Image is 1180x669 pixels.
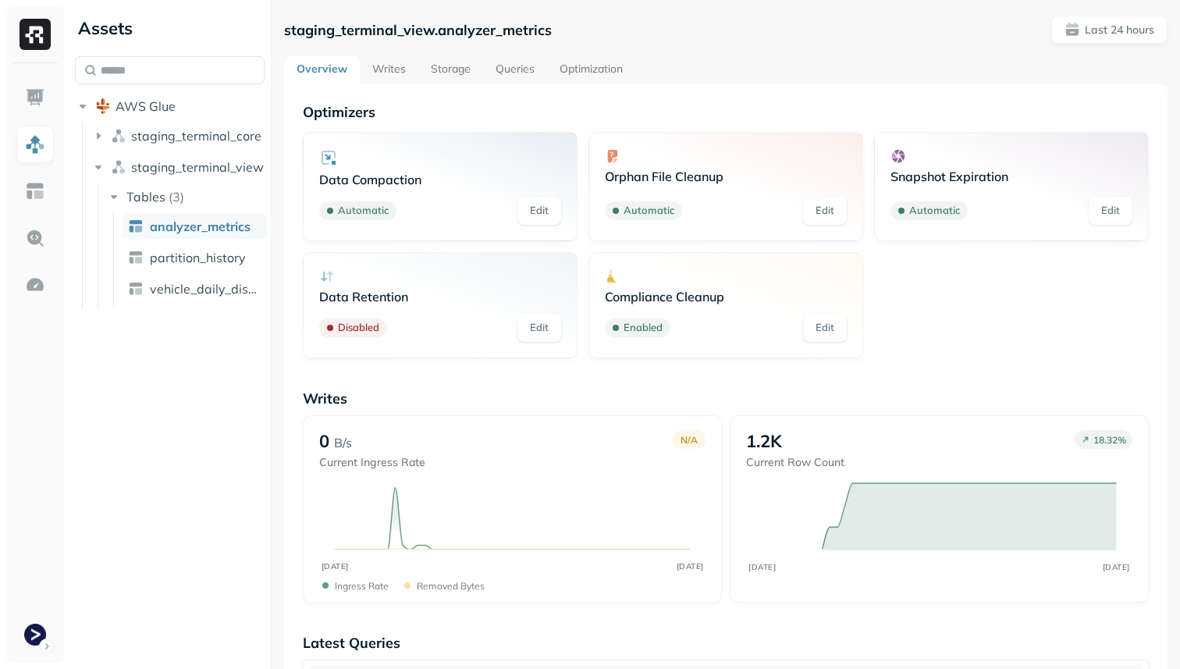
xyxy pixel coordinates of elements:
p: ( 3 ) [169,189,184,205]
p: Data Compaction [319,172,561,187]
p: Automatic [909,203,960,219]
span: Tables [126,189,165,205]
a: vehicle_daily_distance [122,276,267,301]
img: Query Explorer [25,228,45,248]
a: Edit [803,314,847,342]
a: Writes [360,56,418,84]
span: partition_history [150,250,246,265]
img: Asset Explorer [25,181,45,201]
tspan: [DATE] [1103,562,1130,571]
img: Terminal Staging [24,624,46,646]
p: Writes [303,390,1149,407]
span: staging_terminal_core [131,128,261,144]
p: Snapshot Expiration [890,169,1132,184]
img: Optimization [25,275,45,295]
span: AWS Glue [116,98,176,114]
img: Ryft [20,19,51,50]
button: AWS Glue [75,94,265,119]
span: analyzer_metrics [150,219,251,234]
p: Orphan File Cleanup [605,169,847,184]
p: Current Ingress Rate [319,455,425,470]
img: root [95,98,111,114]
button: Last 24 hours [1051,16,1168,44]
div: Assets [75,16,265,41]
p: 18.32 % [1093,434,1126,446]
a: Edit [517,197,561,225]
p: Compliance Cleanup [605,289,847,304]
p: Automatic [338,203,389,219]
a: Storage [418,56,483,84]
a: Queries [483,56,547,84]
button: staging_terminal_view [91,155,265,180]
span: staging_terminal_view [131,159,264,175]
img: table [128,250,144,265]
p: 0 [319,430,329,452]
tspan: [DATE] [676,561,703,571]
p: Latest Queries [303,634,1149,652]
img: table [128,219,144,234]
p: Current Row Count [746,455,844,470]
button: staging_terminal_core [91,123,265,148]
img: namespace [111,128,126,144]
img: Assets [25,134,45,155]
p: Disabled [338,320,379,336]
a: Overview [284,56,360,84]
p: Data Retention [319,289,561,304]
p: Ingress Rate [335,580,389,592]
a: Edit [517,314,561,342]
span: vehicle_daily_distance [150,281,261,297]
p: Last 24 hours [1085,23,1154,37]
p: N/A [681,434,698,446]
p: Optimizers [303,103,1149,121]
img: namespace [111,159,126,175]
p: B/s [334,433,352,452]
a: Edit [803,197,847,225]
p: Automatic [624,203,674,219]
p: 1.2K [746,430,782,452]
tspan: [DATE] [321,561,348,571]
p: Removed bytes [417,580,485,592]
img: table [128,281,144,297]
a: analyzer_metrics [122,214,267,239]
a: Edit [1089,197,1132,225]
button: Tables(3) [106,184,266,209]
a: Optimization [547,56,635,84]
a: partition_history [122,245,267,270]
img: Dashboard [25,87,45,108]
p: staging_terminal_view.analyzer_metrics [284,21,552,39]
p: Enabled [624,320,663,336]
tspan: [DATE] [748,562,776,571]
